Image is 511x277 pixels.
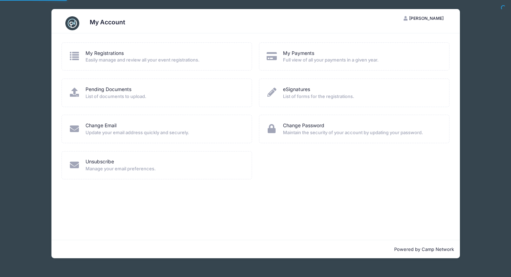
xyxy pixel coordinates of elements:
[283,129,440,136] span: Maintain the security of your account by updating your password.
[86,86,131,93] a: Pending Documents
[57,246,454,253] p: Powered by Camp Network
[283,93,440,100] span: List of forms for the registrations.
[86,165,243,172] span: Manage your email preferences.
[283,50,314,57] a: My Payments
[283,122,324,129] a: Change Password
[283,57,440,64] span: Full view of all your payments in a given year.
[409,16,444,21] span: [PERSON_NAME]
[398,13,450,24] button: [PERSON_NAME]
[90,18,125,26] h3: My Account
[86,50,124,57] a: My Registrations
[86,122,116,129] a: Change Email
[65,16,79,30] img: CampNetwork
[86,129,243,136] span: Update your email address quickly and securely.
[86,57,243,64] span: Easily manage and review all your event registrations.
[86,93,243,100] span: List of documents to upload.
[86,158,114,165] a: Unsubscribe
[283,86,310,93] a: eSignatures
